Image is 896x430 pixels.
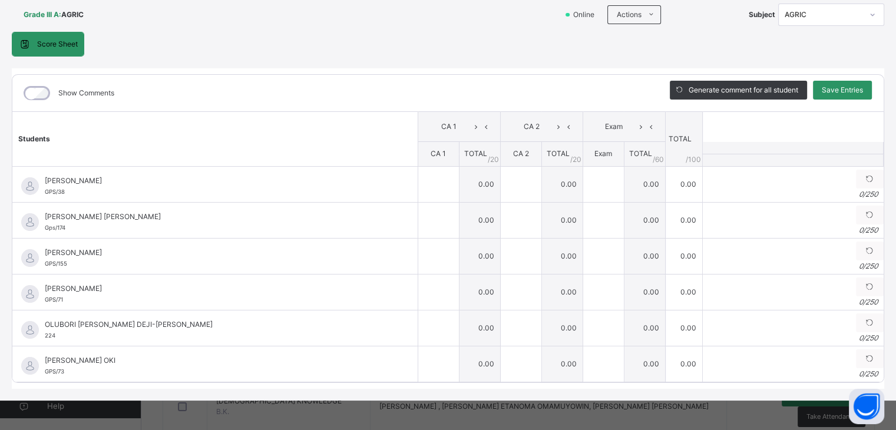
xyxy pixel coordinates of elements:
[570,154,581,165] span: / 20
[45,296,63,303] span: GPS/71
[547,149,570,158] span: TOTAL
[629,149,652,158] span: TOTAL
[45,247,391,258] span: [PERSON_NAME]
[541,202,583,238] td: 0.00
[624,166,665,202] td: 0.00
[510,121,554,132] span: CA 2
[541,238,583,274] td: 0.00
[859,297,878,306] i: 0 / 250
[45,355,391,366] span: [PERSON_NAME] OKI
[45,176,391,186] span: [PERSON_NAME]
[665,274,702,310] td: 0.00
[594,149,612,158] span: Exam
[45,319,391,330] span: OLUBORI [PERSON_NAME] DEJI-[PERSON_NAME]
[665,310,702,346] td: 0.00
[541,346,583,382] td: 0.00
[45,368,64,375] span: GPS/73
[665,346,702,382] td: 0.00
[617,9,642,20] span: Actions
[21,213,39,231] img: default.svg
[689,85,798,95] span: Generate comment for all student
[541,310,583,346] td: 0.00
[859,369,878,378] i: 0 / 250
[624,346,665,382] td: 0.00
[859,333,878,342] i: 0 / 250
[849,389,884,424] button: Open asap
[513,149,529,158] span: CA 2
[18,134,50,143] span: Students
[58,88,114,98] label: Show Comments
[45,260,67,267] span: GPS/155
[859,226,878,234] i: 0 / 250
[785,9,862,20] div: AGRIC
[45,224,65,231] span: Gps/174
[859,190,878,199] i: 0 / 250
[541,274,583,310] td: 0.00
[686,154,701,165] span: /100
[459,310,500,346] td: 0.00
[459,166,500,202] td: 0.00
[459,202,500,238] td: 0.00
[21,249,39,267] img: default.svg
[24,9,61,20] span: Grade III A :
[37,39,78,49] span: Score Sheet
[859,262,878,270] i: 0 / 250
[665,166,702,202] td: 0.00
[665,238,702,274] td: 0.00
[624,202,665,238] td: 0.00
[61,9,84,20] span: AGRIC
[45,211,391,222] span: [PERSON_NAME] [PERSON_NAME]
[21,321,39,339] img: default.svg
[459,238,500,274] td: 0.00
[431,149,446,158] span: CA 1
[624,310,665,346] td: 0.00
[45,332,55,339] span: 224
[21,285,39,303] img: default.svg
[21,177,39,195] img: default.svg
[572,9,601,20] span: Online
[749,9,775,20] span: Subject
[822,85,863,95] span: Save Entries
[653,154,664,165] span: / 60
[45,188,65,195] span: GPS/38
[488,154,499,165] span: / 20
[45,283,391,294] span: [PERSON_NAME]
[665,112,702,167] th: TOTAL
[624,274,665,310] td: 0.00
[541,166,583,202] td: 0.00
[464,149,487,158] span: TOTAL
[592,121,636,132] span: Exam
[624,238,665,274] td: 0.00
[459,346,500,382] td: 0.00
[427,121,471,132] span: CA 1
[21,357,39,375] img: default.svg
[459,274,500,310] td: 0.00
[665,202,702,238] td: 0.00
